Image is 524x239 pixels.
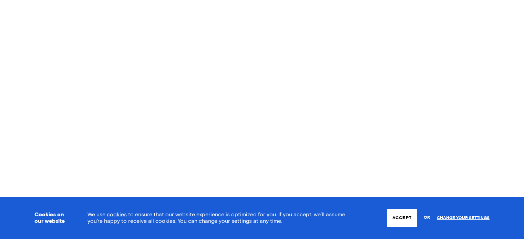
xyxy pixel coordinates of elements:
span: More [271,11,291,17]
span: We use to ensure that our website experience is optimized for you. If you accept, we’ll assume yo... [88,212,345,224]
a: Change your settings [437,216,490,220]
span: or [424,212,430,224]
h3: Cookies on our website [34,211,70,225]
a: cookies [107,212,127,217]
a: Login [449,8,476,19]
a: Programs [232,11,257,17]
button: Accept [387,209,417,227]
